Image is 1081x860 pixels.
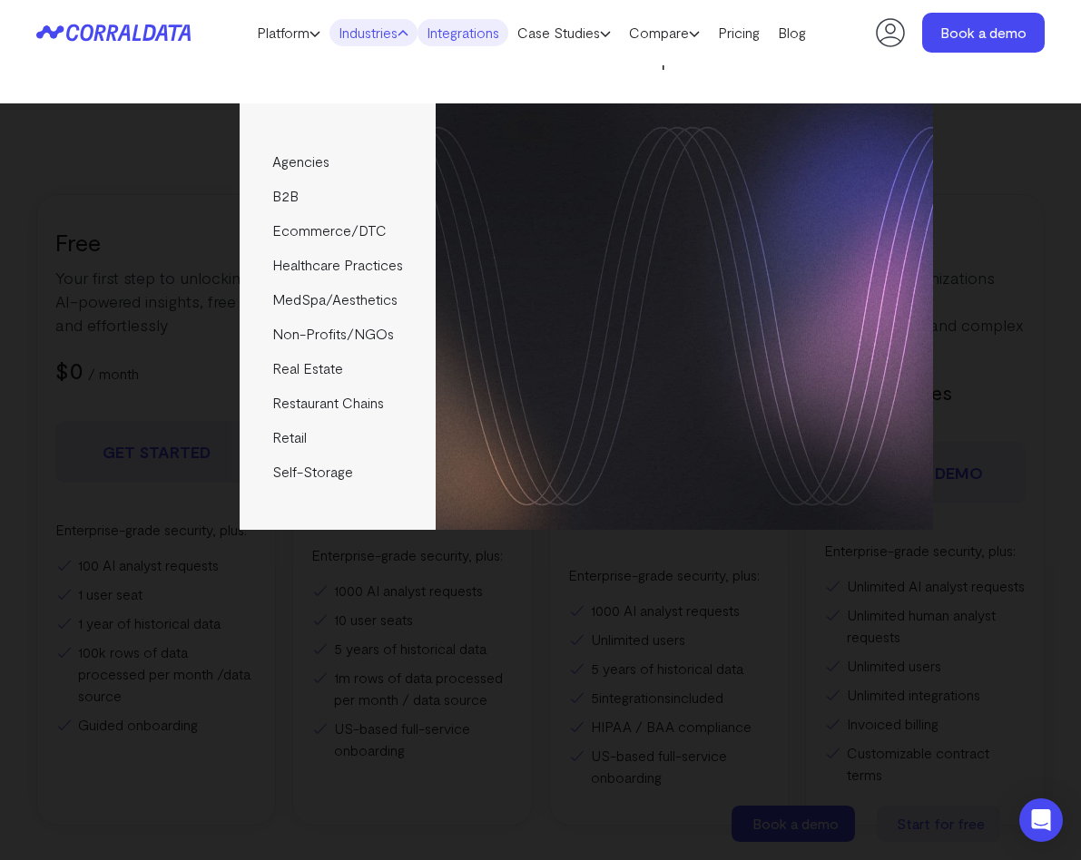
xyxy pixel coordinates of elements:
[240,248,435,282] a: Healthcare Practices
[709,19,769,46] a: Pricing
[922,13,1045,53] a: Book a demo
[508,19,620,46] a: Case Studies
[769,19,815,46] a: Blog
[240,351,435,386] a: Real Estate
[240,386,435,420] a: Restaurant Chains
[240,282,435,317] a: MedSpa/Aesthetics
[240,454,435,489] a: Self-Storage
[620,19,709,46] a: Compare
[240,317,435,351] a: Non-Profits/NGOs
[248,19,329,46] a: Platform
[240,179,435,213] a: B2B
[240,420,435,454] a: Retail
[240,144,435,179] a: Agencies
[418,19,508,46] a: Integrations
[1019,798,1063,842] div: Open Intercom Messenger
[329,19,418,46] a: Industries
[240,213,435,248] a: Ecommerce/DTC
